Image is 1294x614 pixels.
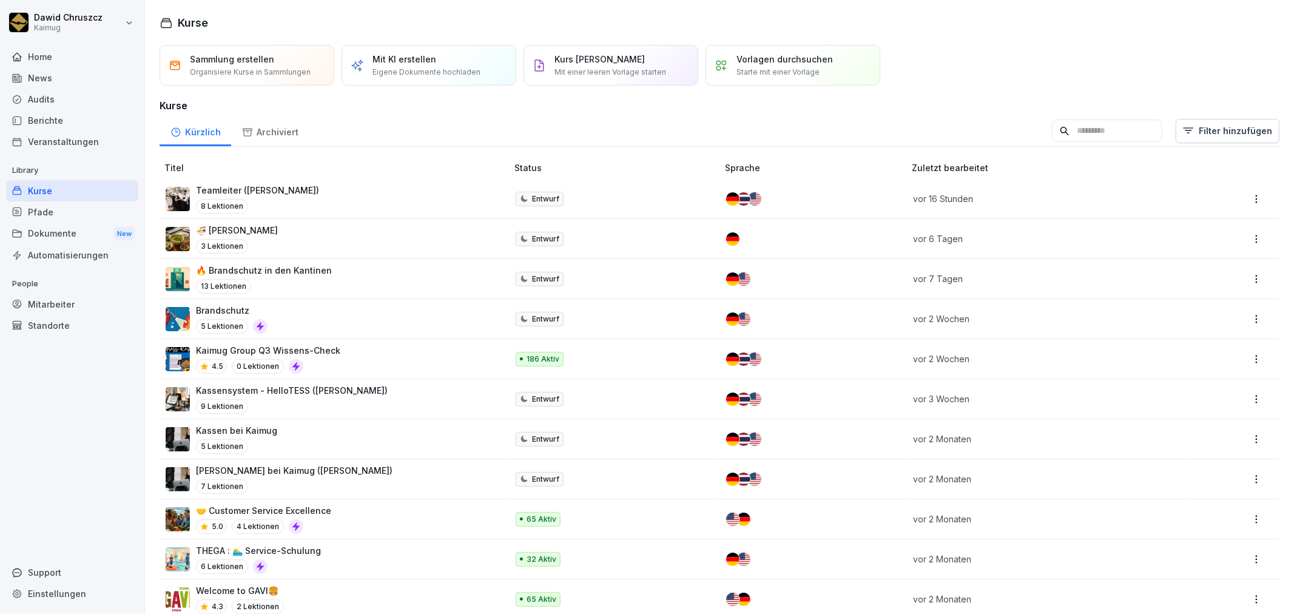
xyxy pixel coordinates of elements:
p: People [6,274,138,294]
p: Mit einer leeren Vorlage starten [554,67,666,78]
img: de.svg [726,433,740,446]
p: vor 3 Wochen [914,393,1171,405]
p: vor 6 Tagen [914,232,1171,245]
img: de.svg [726,192,740,206]
p: 5 Lektionen [196,319,248,334]
p: vor 2 Monaten [914,473,1171,485]
p: Entwurf [532,434,559,445]
p: vor 2 Monaten [914,433,1171,445]
img: k4tsflh0pn5eas51klv85bn1.png [166,387,190,411]
p: Entwurf [532,274,559,285]
p: Kaimug [34,24,103,32]
p: vor 2 Monaten [914,593,1171,606]
img: de.svg [737,593,750,606]
p: 65 Aktiv [527,514,556,525]
div: Audits [6,89,138,110]
p: Starte mit einer Vorlage [736,67,820,78]
p: 4.5 [212,361,223,372]
p: Kaimug Group Q3 Wissens-Check [196,344,340,357]
p: Brandschutz [196,304,268,317]
p: Status [514,161,720,174]
img: th.svg [737,473,750,486]
a: Home [6,46,138,67]
p: Dawid Chruszcz [34,13,103,23]
p: vor 2 Monaten [914,513,1171,525]
p: Eigene Dokumente hochladen [372,67,480,78]
a: Kürzlich [160,115,231,146]
a: Veranstaltungen [6,131,138,152]
p: Entwurf [532,474,559,485]
p: 3 Lektionen [196,239,248,254]
a: Einstellungen [6,583,138,604]
img: us.svg [737,272,750,286]
p: Titel [164,161,510,174]
img: de.svg [726,353,740,366]
img: j3qvtondn2pyyk0uswimno35.png [166,587,190,612]
img: kcbrm6dpgkna49ar91ez3gqo.png [166,227,190,251]
p: Kurs [PERSON_NAME] [554,53,645,66]
p: 🤝 Customer Service Excellence [196,504,331,517]
img: us.svg [748,192,761,206]
img: e5wlzal6fzyyu8pkl39fd17k.png [166,347,190,371]
img: b0iy7e1gfawqjs4nezxuanzk.png [166,307,190,331]
p: 7 Lektionen [196,479,248,494]
a: Berichte [6,110,138,131]
p: 🔥 Brandschutz in den Kantinen [196,264,332,277]
p: 5.0 [212,521,223,532]
p: vor 2 Wochen [914,312,1171,325]
img: wcu8mcyxm0k4gzhvf0psz47j.png [166,547,190,572]
p: Entwurf [532,194,559,204]
p: 9 Lektionen [196,399,248,414]
p: 13 Lektionen [196,279,251,294]
p: vor 16 Stunden [914,192,1171,205]
img: de.svg [726,272,740,286]
img: de.svg [737,513,750,526]
a: DokumenteNew [6,223,138,245]
a: Mitarbeiter [6,294,138,315]
p: Kassen bei Kaimug [196,424,277,437]
p: 2 Lektionen [232,599,284,614]
div: New [114,227,135,241]
img: us.svg [737,312,750,326]
img: pytyph5pk76tu4q1kwztnixg.png [166,187,190,211]
p: THEGA : 🏊‍♂️ Service-Schulung [196,544,321,557]
p: Kassensystem - HelloTESS ([PERSON_NAME]) [196,384,388,397]
img: us.svg [748,353,761,366]
h1: Kurse [178,15,208,31]
a: Automatisierungen [6,245,138,266]
p: Teamleiter ([PERSON_NAME]) [196,184,319,197]
div: Kurse [6,180,138,201]
img: de.svg [726,312,740,326]
p: 0 Lektionen [232,359,284,374]
p: vor 7 Tagen [914,272,1171,285]
img: dl77onhohrz39aq74lwupjv4.png [166,427,190,451]
img: nu7qc8ifpiqoep3oh7gb21uj.png [166,267,190,291]
p: 5 Lektionen [196,439,248,454]
a: News [6,67,138,89]
img: th.svg [737,433,750,446]
img: de.svg [726,393,740,406]
img: us.svg [726,513,740,526]
img: t4pbym28f6l0mdwi5yze01sv.png [166,507,190,531]
img: th.svg [737,192,750,206]
p: vor 2 Wochen [914,353,1171,365]
p: 65 Aktiv [527,594,556,605]
p: 6 Lektionen [196,559,248,574]
img: de.svg [726,473,740,486]
img: us.svg [737,553,750,566]
div: Pfade [6,201,138,223]
a: Standorte [6,315,138,336]
p: Mit KI erstellen [372,53,436,66]
p: Sammlung erstellen [190,53,274,66]
img: us.svg [748,393,761,406]
p: 4 Lektionen [232,519,284,534]
button: Filter hinzufügen [1176,119,1279,143]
